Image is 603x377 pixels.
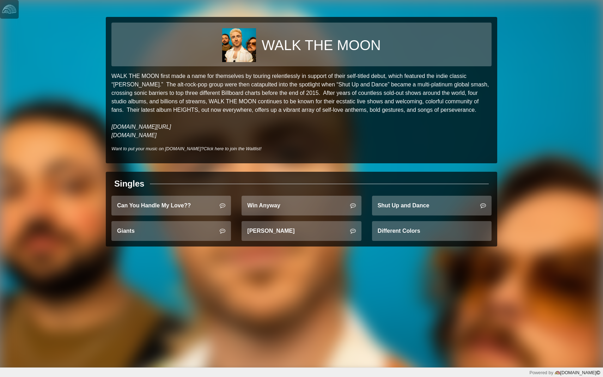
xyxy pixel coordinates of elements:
img: logo-color-e1b8fa5219d03fcd66317c3d3cfaab08a3c62fe3c3b9b34d55d8365b78b1766b.png [555,370,560,376]
div: Singles [114,177,144,190]
a: Shut Up and Dance [372,196,492,215]
div: Powered by [529,369,600,376]
img: 338b1fbd381984b11e422ecb6bdac12289548b1f83705eb59faa29187b674643.jpg [222,28,256,62]
img: logo-white-4c48a5e4bebecaebe01ca5a9d34031cfd3d4ef9ae749242e8c4bf12ef99f53e8.png [2,2,16,16]
a: [DOMAIN_NAME] [553,370,600,375]
a: Giants [111,221,231,241]
i: Want to put your music on [DOMAIN_NAME]? [111,146,262,151]
p: WALK THE MOON first made a name for themselves by touring relentlessly in support of their self-t... [111,72,492,140]
a: [PERSON_NAME] [242,221,361,241]
a: [DOMAIN_NAME] [111,132,157,138]
a: Different Colors [372,221,492,241]
a: Can You Handle My Love?? [111,196,231,215]
h1: WALK THE MOON [262,37,381,54]
a: Click here to join the Waitlist! [203,146,261,151]
a: Win Anyway [242,196,361,215]
a: [DOMAIN_NAME][URL] [111,124,171,130]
